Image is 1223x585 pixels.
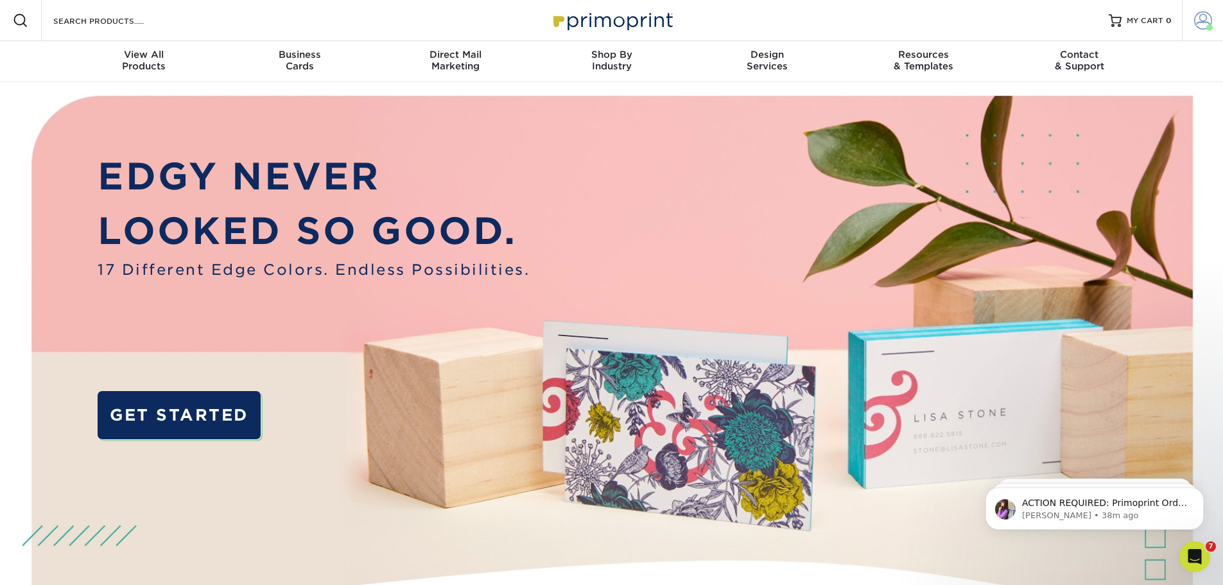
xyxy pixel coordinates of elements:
iframe: Intercom live chat [1179,541,1210,572]
span: Contact [1002,49,1158,60]
span: View All [66,49,222,60]
span: MY CART [1127,15,1163,26]
span: Business [221,49,377,60]
iframe: Intercom notifications message [966,460,1223,550]
input: SEARCH PRODUCTS..... [52,13,177,28]
span: Shop By [533,49,690,60]
a: GET STARTED [98,391,260,439]
p: EDGY NEVER [98,149,530,204]
a: Contact& Support [1002,41,1158,82]
div: Marketing [377,49,533,72]
div: Services [690,49,846,72]
span: 17 Different Edge Colors. Endless Possibilities. [98,259,530,281]
a: View AllProducts [66,41,222,82]
a: Resources& Templates [846,41,1002,82]
a: Shop ByIndustry [533,41,690,82]
div: & Templates [846,49,1002,72]
div: Products [66,49,222,72]
a: DesignServices [690,41,846,82]
p: LOOKED SO GOOD. [98,204,530,259]
img: Primoprint [548,6,676,34]
span: Direct Mail [377,49,533,60]
div: & Support [1002,49,1158,72]
div: Cards [221,49,377,72]
span: 7 [1206,541,1216,552]
span: Resources [846,49,1002,60]
a: Direct MailMarketing [377,41,533,82]
a: BusinessCards [221,41,377,82]
div: Industry [533,49,690,72]
span: 0 [1166,16,1172,25]
span: Design [690,49,846,60]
